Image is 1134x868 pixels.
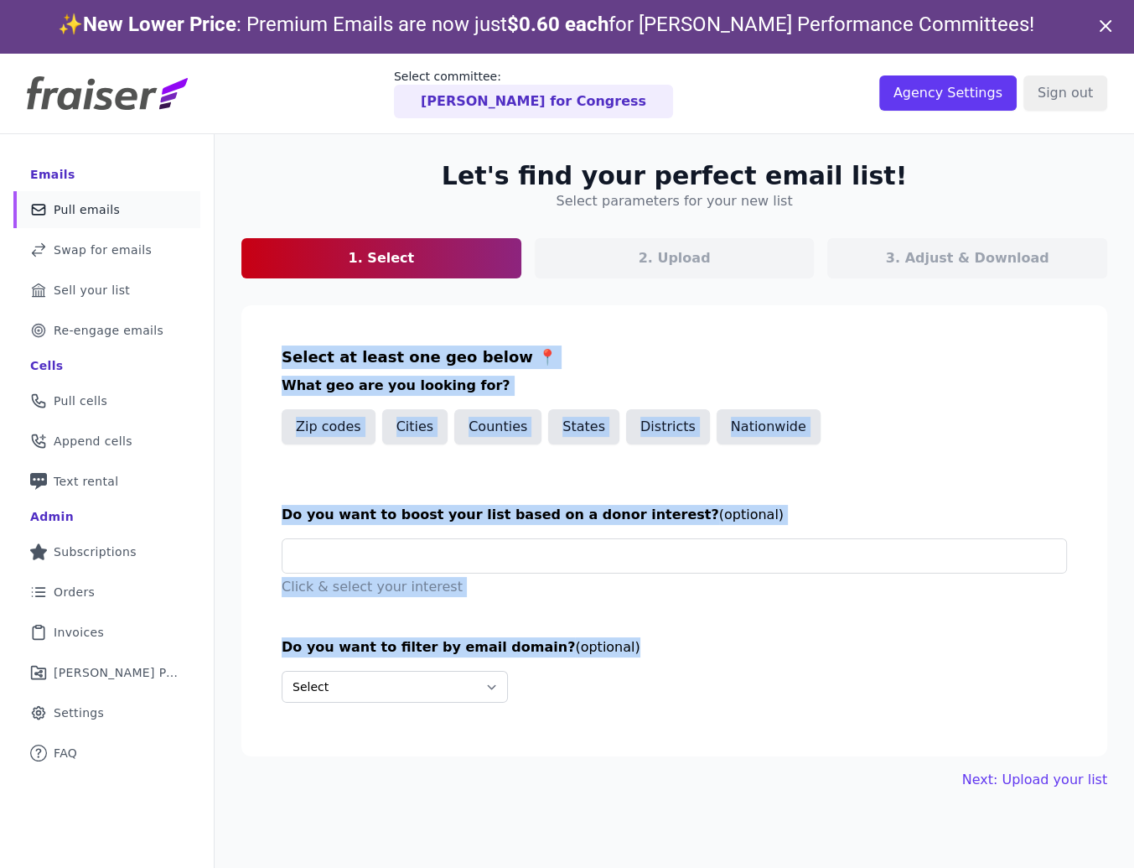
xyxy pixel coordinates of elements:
[13,272,200,309] a: Sell your list
[556,191,792,211] h4: Select parameters for your new list
[30,357,63,374] div: Cells
[54,543,137,560] span: Subscriptions
[13,231,200,268] a: Swap for emails
[54,242,152,258] span: Swap for emails
[349,248,415,268] p: 1. Select
[394,68,673,85] p: Select committee:
[719,507,784,522] span: (optional)
[54,392,107,409] span: Pull cells
[27,76,188,110] img: Fraiser Logo
[13,312,200,349] a: Re-engage emails
[13,423,200,460] a: Append cells
[13,463,200,500] a: Text rental
[54,282,130,299] span: Sell your list
[54,704,104,721] span: Settings
[13,614,200,651] a: Invoices
[282,577,1067,597] p: Click & select your interest
[626,409,710,444] button: Districts
[1023,75,1107,111] input: Sign out
[382,409,448,444] button: Cities
[962,770,1107,790] button: Next: Upload your list
[241,238,521,278] a: 1. Select
[54,322,163,339] span: Re-engage emails
[54,745,77,761] span: FAQ
[282,348,557,366] span: Select at least one geo below 📍
[575,639,639,655] span: (optional)
[30,166,75,183] div: Emails
[30,508,74,525] div: Admin
[282,376,1067,396] h3: What geo are you looking for?
[421,91,646,112] p: [PERSON_NAME] for Congress
[13,533,200,570] a: Subscriptions
[454,409,541,444] button: Counties
[54,201,120,218] span: Pull emails
[54,473,119,490] span: Text rental
[13,735,200,772] a: FAQ
[13,654,200,691] a: [PERSON_NAME] Performance
[13,382,200,419] a: Pull cells
[54,664,180,681] span: [PERSON_NAME] Performance
[13,574,200,611] a: Orders
[717,409,821,444] button: Nationwide
[54,624,104,641] span: Invoices
[13,694,200,731] a: Settings
[879,75,1017,111] input: Agency Settings
[282,639,575,655] span: Do you want to filter by email domain?
[886,248,1049,268] p: 3. Adjust & Download
[282,409,375,444] button: Zip codes
[548,409,619,444] button: States
[394,68,673,118] a: Select committee: [PERSON_NAME] for Congress
[13,191,200,228] a: Pull emails
[54,584,95,600] span: Orders
[54,433,132,450] span: Append cells
[442,161,907,191] h2: Let's find your perfect email list!
[639,248,711,268] p: 2. Upload
[282,507,719,522] span: Do you want to boost your list based on a donor interest?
